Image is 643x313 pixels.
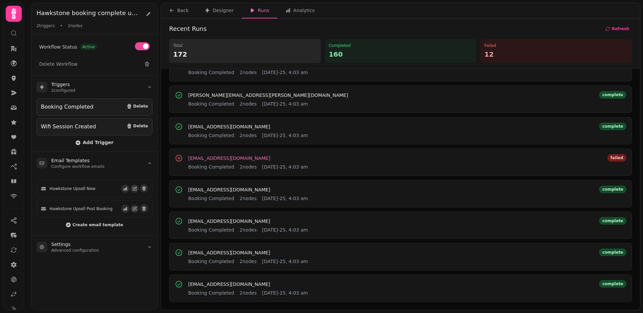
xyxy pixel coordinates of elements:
[188,250,270,255] span: [EMAIL_ADDRESS][DOMAIN_NAME]
[484,50,628,59] p: 12
[121,205,129,213] button: View email events
[262,227,308,233] span: [DATE]-25, 4:03 am
[239,101,257,107] span: 2 nodes
[169,24,207,34] h2: Recent Runs
[197,3,242,18] button: Designer
[329,50,473,59] p: 160
[72,223,123,227] span: Create email template
[75,140,114,145] span: Add Trigger
[188,186,270,193] button: [EMAIL_ADDRESS][DOMAIN_NAME]
[484,43,628,48] p: Failed
[188,249,270,256] button: [EMAIL_ADDRESS][DOMAIN_NAME]
[173,50,317,59] p: 172
[60,23,62,28] span: •
[144,8,152,19] button: Edit workflow
[66,222,123,228] button: Create email template
[612,27,629,31] span: Refresh
[239,227,257,233] span: 2 nodes
[188,92,348,99] button: [PERSON_NAME][EMAIL_ADDRESS][PERSON_NAME][DOMAIN_NAME]
[262,258,308,265] span: [DATE]-25, 4:03 am
[41,123,96,131] div: Wifi Session Created
[599,91,626,99] div: complete
[262,101,308,107] span: [DATE]-25, 4:03 am
[608,154,626,162] div: failed
[188,195,234,202] span: Booking Completed
[239,258,257,265] span: 2 nodes
[133,104,148,108] span: Delete
[188,164,234,170] span: Booking Completed
[31,236,158,258] summary: SettingsAdvanced configuration
[250,7,269,14] div: Runs
[80,44,97,50] span: Active
[262,69,308,76] span: [DATE]-25, 4:03 am
[188,227,234,233] span: Booking Completed
[75,139,114,146] button: Add Trigger
[602,25,632,33] button: Refresh
[262,164,308,170] span: [DATE]-25, 4:03 am
[329,43,473,48] p: Completed
[131,205,139,213] button: Edit email template
[188,258,234,265] span: Booking Completed
[41,103,93,111] div: Booking Completed
[50,186,95,191] span: Hawkstone Upsell New
[188,124,270,129] span: [EMAIL_ADDRESS][DOMAIN_NAME]
[599,123,626,130] div: complete
[599,249,626,256] div: complete
[140,204,148,212] button: Delete email template
[188,281,270,288] button: [EMAIL_ADDRESS][DOMAIN_NAME]
[239,132,257,139] span: 2 nodes
[599,280,626,288] div: complete
[51,241,99,248] h3: Settings
[205,7,234,14] div: Designer
[599,186,626,193] div: complete
[121,185,129,193] button: View email events
[161,3,197,18] button: Back
[37,8,140,18] h2: Hawkstone booking complete upsell
[68,23,83,28] span: 2 nodes
[188,187,270,192] span: [EMAIL_ADDRESS][DOMAIN_NAME]
[285,7,315,14] div: Analytics
[188,101,234,107] span: Booking Completed
[51,248,99,253] p: Advanced configuration
[239,195,257,202] span: 2 nodes
[37,58,152,70] button: Delete Workflow
[133,124,148,128] span: Delete
[239,290,257,296] span: 2 nodes
[127,123,148,129] button: Delete
[188,123,270,130] button: [EMAIL_ADDRESS][DOMAIN_NAME]
[262,132,308,139] span: [DATE]-25, 4:03 am
[188,155,270,162] button: [EMAIL_ADDRESS][DOMAIN_NAME]
[51,157,104,164] h3: Email Templates
[262,195,308,202] span: [DATE]-25, 4:03 am
[262,290,308,296] span: [DATE]-25, 4:03 am
[140,184,148,192] button: Delete email template
[31,152,158,175] summary: Email TemplatesConfigure workflow emails
[51,81,75,88] h3: Triggers
[51,88,75,93] p: 2 configured
[242,3,277,18] button: Runs
[169,7,189,14] div: Back
[239,69,257,76] span: 2 nodes
[188,69,234,76] span: Booking Completed
[131,185,139,193] button: Edit email template
[188,290,234,296] span: Booking Completed
[39,44,77,50] span: Workflow Status
[39,61,78,67] span: Delete Workflow
[239,164,257,170] span: 2 nodes
[188,219,270,224] span: [EMAIL_ADDRESS][DOMAIN_NAME]
[127,103,148,110] button: Delete
[51,164,104,169] p: Configure workflow emails
[188,156,270,161] span: [EMAIL_ADDRESS][DOMAIN_NAME]
[31,76,158,99] summary: Triggers2configured
[50,206,113,211] span: Hawkstone Upsell Post Booking
[173,43,317,48] p: Total
[277,3,323,18] button: Analytics
[599,217,626,225] div: complete
[37,23,55,28] span: 2 triggers
[188,218,270,225] button: [EMAIL_ADDRESS][DOMAIN_NAME]
[188,282,270,287] span: [EMAIL_ADDRESS][DOMAIN_NAME]
[188,132,234,139] span: Booking Completed
[188,93,348,98] span: [PERSON_NAME][EMAIL_ADDRESS][PERSON_NAME][DOMAIN_NAME]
